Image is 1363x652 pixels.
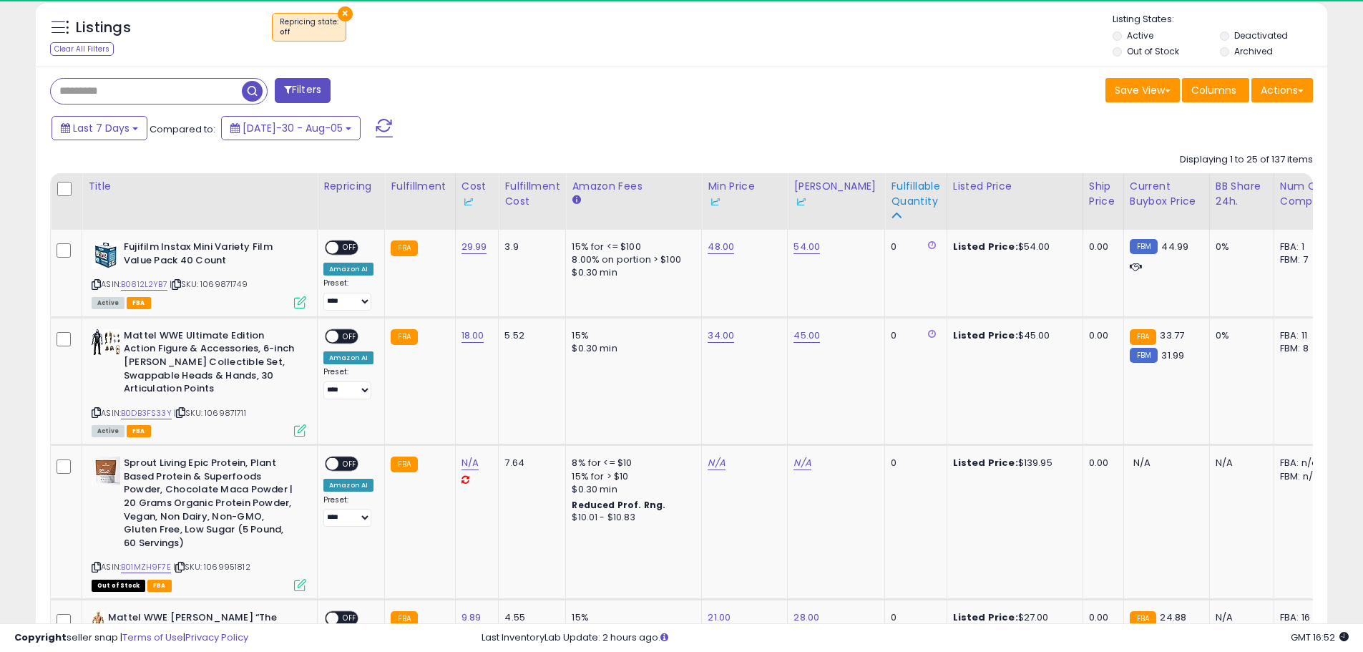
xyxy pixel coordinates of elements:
button: Save View [1105,78,1180,102]
a: 29.99 [461,240,487,254]
a: 48.00 [708,240,734,254]
button: [DATE]-30 - Aug-05 [221,116,361,140]
a: 34.00 [708,329,734,343]
div: FBM: 8 [1280,342,1327,355]
div: Preset: [323,495,373,527]
div: 0% [1216,240,1263,253]
div: Displaying 1 to 25 of 137 items [1180,153,1313,167]
b: Listed Price: [953,240,1018,253]
label: Archived [1234,45,1273,57]
a: 18.00 [461,329,484,343]
div: 15% for > $10 [572,470,690,483]
span: N/A [1133,456,1151,469]
div: $0.30 min [572,342,690,355]
b: Reduced Prof. Rng. [572,499,665,511]
p: Listing States: [1113,13,1327,26]
label: Out of Stock [1127,45,1179,57]
img: 41TiCyv0w+L._SL40_.jpg [92,240,120,269]
div: 0.00 [1089,457,1113,469]
a: 45.00 [793,329,820,343]
button: Last 7 Days [52,116,147,140]
a: Privacy Policy [185,631,248,644]
div: Cost [461,179,493,209]
div: 15% [572,329,690,342]
small: Amazon Fees. [572,194,580,207]
div: N/A [1216,457,1263,469]
div: Min Price [708,179,781,209]
div: $54.00 [953,240,1072,253]
img: InventoryLab Logo [793,195,808,209]
div: FBA: 11 [1280,329,1327,342]
button: Columns [1182,78,1249,102]
label: Deactivated [1234,29,1288,42]
div: Some or all of the values in this column are provided from Inventory Lab. [708,194,781,209]
small: FBA [391,457,417,472]
div: [PERSON_NAME] [793,179,879,209]
small: FBM [1130,239,1158,254]
div: $10.01 - $10.83 [572,512,690,524]
div: 7.64 [504,457,555,469]
div: Amazon AI [323,351,373,364]
div: Amazon AI [323,263,373,276]
span: FBA [127,297,151,309]
span: 33.77 [1160,329,1184,342]
span: 31.99 [1161,349,1184,362]
div: Current Buybox Price [1130,179,1203,209]
div: seller snap | | [14,631,248,645]
div: Last InventoryLab Update: 2 hours ago. [482,631,1349,645]
small: FBA [391,329,417,345]
small: FBA [1130,329,1156,345]
img: InventoryLab Logo [708,195,722,209]
div: FBM: n/a [1280,470,1327,483]
div: Preset: [323,367,373,399]
span: Repricing state : [280,16,338,38]
button: Actions [1251,78,1313,102]
div: 5.52 [504,329,555,342]
a: 54.00 [793,240,820,254]
div: ASIN: [92,240,306,307]
h5: Listings [76,18,131,38]
span: Last 7 Days [73,121,130,135]
div: FBA: n/a [1280,457,1327,469]
span: All listings currently available for purchase on Amazon [92,297,124,309]
button: × [338,6,353,21]
div: $45.00 [953,329,1072,342]
div: Listed Price [953,179,1077,194]
div: Fulfillable Quantity [891,179,940,209]
div: 0 [891,240,935,253]
img: 51cNbUEGuML._SL40_.jpg [92,329,120,355]
span: [DATE]-30 - Aug-05 [243,121,343,135]
a: B01MZH9F7E [121,561,171,573]
div: Some or all of the values in this column are provided from Inventory Lab. [793,194,879,209]
div: Repricing [323,179,378,194]
div: 0% [1216,329,1263,342]
div: $0.30 min [572,483,690,496]
span: 2025-08-13 16:52 GMT [1291,631,1349,644]
strong: Copyright [14,631,67,644]
div: 8.00% on portion > $100 [572,253,690,266]
div: off [280,27,338,37]
span: | SKU: 1069871711 [174,407,246,419]
a: B0812L2YB7 [121,278,167,291]
div: Num of Comp. [1280,179,1332,209]
div: 0 [891,457,935,469]
div: Clear All Filters [50,42,114,56]
span: Columns [1191,83,1236,97]
div: Fulfillment Cost [504,179,560,209]
button: Filters [275,78,331,103]
small: FBA [391,240,417,256]
div: 8% for <= $10 [572,457,690,469]
span: OFF [338,330,361,342]
span: All listings that are currently out of stock and unavailable for purchase on Amazon [92,580,145,592]
a: Terms of Use [122,631,183,644]
div: 0.00 [1089,240,1113,253]
a: B0DB3FS33Y [121,407,172,419]
div: 0.00 [1089,329,1113,342]
img: InventoryLab Logo [461,195,476,209]
b: Listed Price: [953,329,1018,342]
div: FBA: 1 [1280,240,1327,253]
div: 3.9 [504,240,555,253]
a: N/A [793,456,811,470]
span: All listings currently available for purchase on Amazon [92,425,124,437]
a: N/A [461,456,479,470]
